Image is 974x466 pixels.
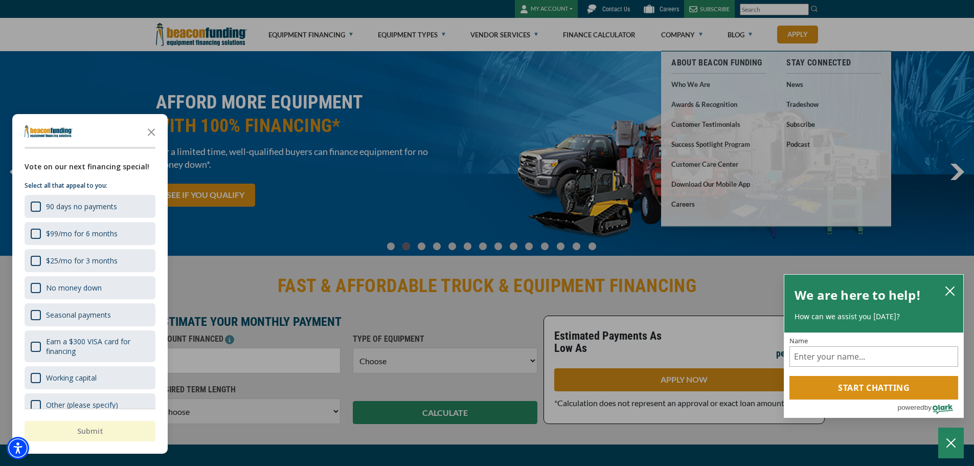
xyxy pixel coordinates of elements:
button: Start chatting [789,376,958,400]
div: Other (please specify) [46,400,118,410]
label: Name [789,338,958,344]
h2: We are here to help! [795,285,921,305]
div: Earn a $300 VISA card for financing [25,330,155,362]
a: Powered by Olark [897,400,963,417]
input: Name [789,346,958,367]
div: $25/mo for 3 months [46,256,118,265]
button: Submit [25,421,155,441]
span: by [924,401,932,414]
div: Accessibility Menu [7,437,29,459]
p: Select all that appeal to you: [25,181,155,191]
div: Working capital [25,366,155,389]
div: Earn a $300 VISA card for financing [46,337,149,356]
img: Company logo [25,125,73,138]
div: 90 days no payments [46,202,117,211]
div: Vote on our next financing special! [25,161,155,172]
div: No money down [46,283,102,293]
div: No money down [25,276,155,299]
div: 90 days no payments [25,195,155,218]
div: Survey [12,114,168,454]
div: olark chatbox [784,274,964,418]
div: $99/mo for 6 months [46,229,118,238]
div: $99/mo for 6 months [25,222,155,245]
span: powered [897,401,924,414]
div: Seasonal payments [25,303,155,326]
button: close chatbox [942,283,958,298]
p: How can we assist you [DATE]? [795,312,953,322]
div: Other (please specify) [25,393,155,416]
button: Close Chatbox [938,428,964,458]
div: Working capital [46,373,97,383]
button: Close the survey [141,121,162,142]
div: Seasonal payments [46,310,111,320]
div: $25/mo for 3 months [25,249,155,272]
